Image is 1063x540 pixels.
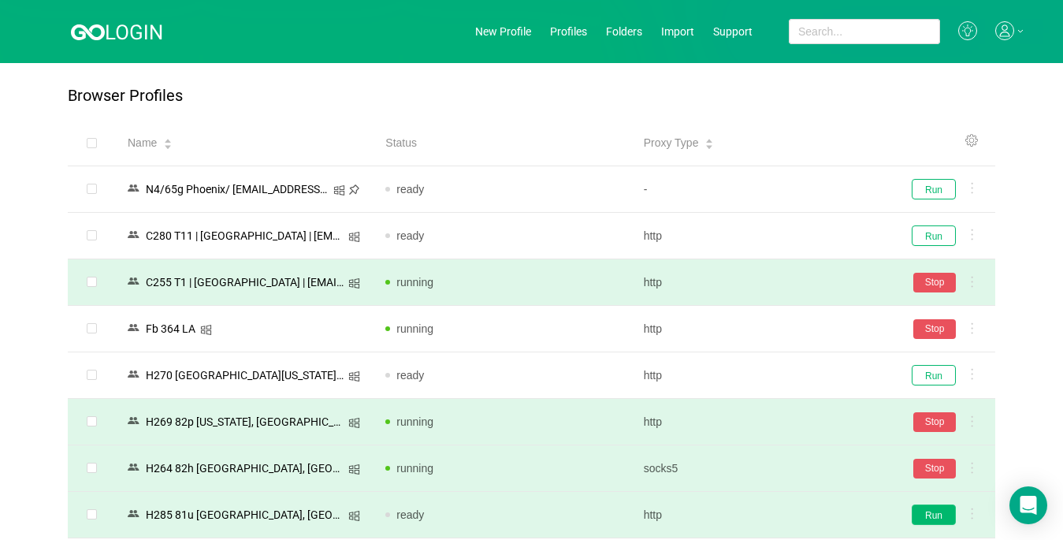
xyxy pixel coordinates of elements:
[348,184,360,196] i: icon: pushpin
[912,179,956,199] button: Run
[704,136,714,147] div: Sort
[385,135,417,151] span: Status
[164,143,173,147] i: icon: caret-down
[631,352,889,399] td: http
[475,25,531,38] a: New Profile
[348,510,360,522] i: icon: windows
[396,183,424,196] span: ready
[705,143,714,147] i: icon: caret-down
[141,272,348,292] div: C255 T1 | [GEOGRAPHIC_DATA] | [EMAIL_ADDRESS][DOMAIN_NAME]
[141,458,348,479] div: Н264 82h [GEOGRAPHIC_DATA], [GEOGRAPHIC_DATA]/ [EMAIL_ADDRESS][DOMAIN_NAME]
[396,369,424,382] span: ready
[396,276,433,289] span: running
[348,464,360,475] i: icon: windows
[913,319,956,339] button: Stop
[348,417,360,429] i: icon: windows
[912,225,956,246] button: Run
[396,462,433,475] span: running
[141,365,348,385] div: Н270 [GEOGRAPHIC_DATA][US_STATE]/ [EMAIL_ADDRESS][DOMAIN_NAME]
[631,213,889,259] td: http
[141,505,348,525] div: Н285 81u [GEOGRAPHIC_DATA], [GEOGRAPHIC_DATA]/ [EMAIL_ADDRESS][DOMAIN_NAME]
[348,277,360,289] i: icon: windows
[644,135,699,151] span: Proxy Type
[912,365,956,385] button: Run
[913,273,956,292] button: Stop
[631,166,889,213] td: -
[396,229,424,242] span: ready
[141,225,348,246] div: C280 T11 | [GEOGRAPHIC_DATA] | [EMAIL_ADDRESS][DOMAIN_NAME]
[396,322,433,335] span: running
[348,231,360,243] i: icon: windows
[631,306,889,352] td: http
[141,318,200,339] div: Fb 364 LA
[713,25,753,38] a: Support
[631,259,889,306] td: http
[912,505,956,525] button: Run
[333,184,345,196] i: icon: windows
[396,415,433,428] span: running
[913,412,956,432] button: Stop
[141,412,348,432] div: Н269 82p [US_STATE], [GEOGRAPHIC_DATA]/ [EMAIL_ADDRESS][DOMAIN_NAME]
[631,399,889,445] td: http
[705,137,714,142] i: icon: caret-up
[631,492,889,538] td: http
[68,87,183,105] p: Browser Profiles
[631,445,889,492] td: socks5
[128,135,157,151] span: Name
[913,459,956,479] button: Stop
[141,179,333,199] div: N4/65g Phoenix/ [EMAIL_ADDRESS][DOMAIN_NAME]
[163,136,173,147] div: Sort
[164,137,173,142] i: icon: caret-up
[789,19,940,44] input: Search...
[1009,486,1047,524] div: Open Intercom Messenger
[661,25,694,38] a: Import
[200,324,212,336] i: icon: windows
[550,25,587,38] a: Profiles
[606,25,642,38] a: Folders
[348,371,360,382] i: icon: windows
[396,508,424,521] span: ready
